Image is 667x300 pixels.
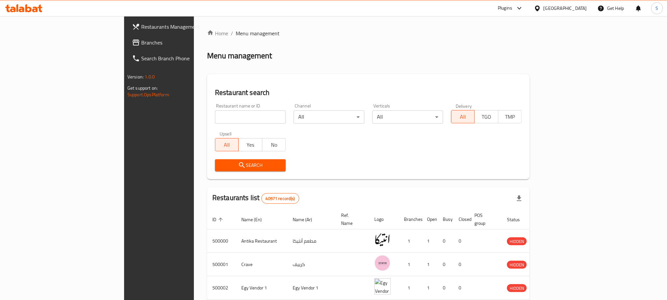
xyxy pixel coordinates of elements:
[438,276,453,300] td: 0
[507,261,527,269] span: HIDDEN
[127,35,235,50] a: Branches
[287,229,336,253] td: مطعم أنتيكا
[399,253,422,276] td: 1
[127,50,235,66] a: Search Branch Phone
[287,276,336,300] td: Egy Vendor 1
[127,90,169,99] a: Support.OpsPlatform
[374,231,391,248] img: Antika Restaurant
[241,140,259,150] span: Yes
[145,73,155,81] span: 1.0.0
[236,29,280,37] span: Menu management
[236,229,287,253] td: Antika Restaurant
[238,138,262,151] button: Yes
[127,73,144,81] span: Version:
[451,110,475,123] button: All
[456,104,472,108] label: Delivery
[141,54,230,62] span: Search Branch Phone
[236,253,287,276] td: Crave
[293,216,321,224] span: Name (Ar)
[501,112,519,122] span: TMP
[220,161,280,169] span: Search
[287,253,336,276] td: كرييف
[207,50,272,61] h2: Menu management
[262,195,299,202] span: 40971 record(s)
[453,253,469,276] td: 0
[215,110,286,124] input: Search for restaurant name or ID..
[212,216,225,224] span: ID
[372,110,443,124] div: All
[262,138,286,151] button: No
[498,110,522,123] button: TMP
[422,209,438,229] th: Open
[399,229,422,253] td: 1
[261,193,299,204] div: Total records count
[369,209,399,229] th: Logo
[474,110,498,123] button: TGO
[215,159,286,171] button: Search
[453,229,469,253] td: 0
[265,140,283,150] span: No
[453,276,469,300] td: 0
[212,193,299,204] h2: Restaurants list
[374,278,391,295] img: Egy Vendor 1
[438,229,453,253] td: 0
[438,253,453,276] td: 0
[474,211,494,227] span: POS group
[215,138,239,151] button: All
[511,191,527,206] div: Export file
[422,253,438,276] td: 1
[507,285,527,292] span: HIDDEN
[544,5,587,12] div: [GEOGRAPHIC_DATA]
[454,112,472,122] span: All
[207,29,530,37] nav: breadcrumb
[438,209,453,229] th: Busy
[141,39,230,46] span: Branches
[453,209,469,229] th: Closed
[507,216,528,224] span: Status
[656,5,658,12] span: S
[215,88,522,98] h2: Restaurant search
[220,132,232,136] label: Upsell
[399,276,422,300] td: 1
[374,255,391,271] img: Crave
[241,216,270,224] span: Name (En)
[127,19,235,35] a: Restaurants Management
[341,211,361,227] span: Ref. Name
[498,4,512,12] div: Plugins
[141,23,230,31] span: Restaurants Management
[127,84,158,92] span: Get support on:
[507,238,527,245] span: HIDDEN
[236,276,287,300] td: Egy Vendor 1
[399,209,422,229] th: Branches
[507,261,527,269] div: HIDDEN
[218,140,236,150] span: All
[294,110,364,124] div: All
[422,276,438,300] td: 1
[422,229,438,253] td: 1
[477,112,495,122] span: TGO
